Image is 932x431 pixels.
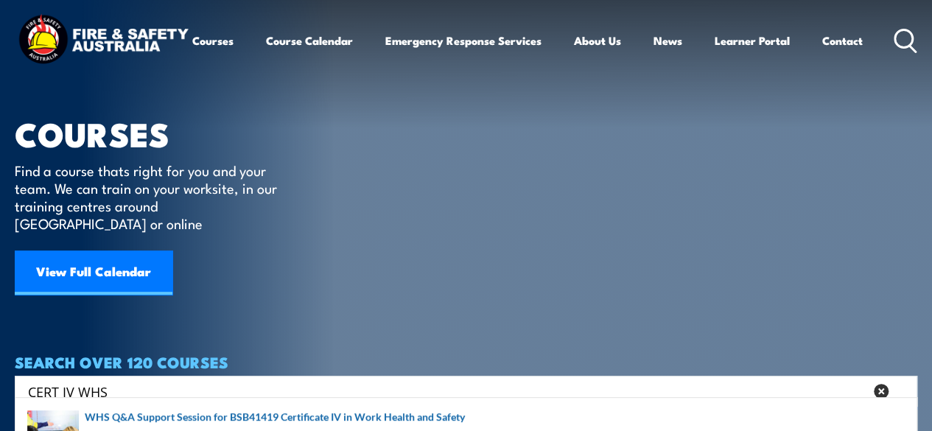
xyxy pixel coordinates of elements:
[15,250,172,295] a: View Full Calendar
[654,23,682,58] a: News
[192,23,234,58] a: Courses
[266,23,353,58] a: Course Calendar
[574,23,621,58] a: About Us
[385,23,542,58] a: Emergency Response Services
[28,380,864,402] input: Search input
[15,161,284,232] p: Find a course thats right for you and your team. We can train on your worksite, in our training c...
[31,381,867,402] form: Search form
[891,381,912,402] button: Search magnifier button
[715,23,790,58] a: Learner Portal
[822,23,863,58] a: Contact
[15,119,298,147] h1: COURSES
[15,354,917,370] h4: SEARCH OVER 120 COURSES
[27,409,905,425] a: WHS Q&A Support Session for BSB41419 Certificate IV in Work Health and Safety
